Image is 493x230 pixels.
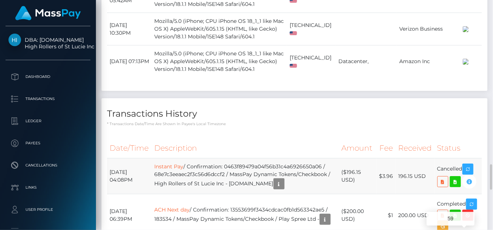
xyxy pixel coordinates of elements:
p: Cancellations [8,160,87,171]
a: Payees [6,134,90,152]
span: DBA: [DOMAIN_NAME] High Rollers of St Lucie Inc [6,37,90,50]
p: Dashboard [8,71,87,82]
td: 196.15 USD [396,158,435,194]
th: Fee [377,138,396,158]
img: us.png [290,31,297,35]
img: us.png [290,64,297,68]
th: Date/Time [107,138,152,158]
a: User Profile [6,200,90,219]
td: [DATE] 07:13PM [107,45,152,78]
p: * Transactions date/time are shown in payee's local timezone [107,121,482,127]
a: Links [6,178,90,197]
a: Ledger [6,112,90,130]
p: Links [8,182,87,193]
th: Amount [339,138,377,158]
img: 200x100 [463,59,469,65]
img: MassPay Logo [15,6,81,20]
td: Cancelled [435,158,482,194]
p: Ledger [8,116,87,127]
th: Received [396,138,435,158]
td: ($196.15 USD) [339,158,377,194]
td: [DATE] 04:08PM [107,158,152,194]
img: High Rollers of St Lucie Inc [8,34,21,46]
td: [TECHNICAL_ID] [287,45,336,78]
td: Verizon Business [397,13,460,45]
td: Datacenter, [336,45,397,78]
td: / Confirmation: 0463f89479a04f56b31c4a6926650a06 / 68e7c3eeaec2f3c56d6dccf2 / MassPay Dynamic Tok... [152,158,339,194]
td: Mozilla/5.0 (iPhone; CPU iPhone OS 18_1_1 like Mac OS X) AppleWebKit/605.1.15 (KHTML, like Gecko)... [152,13,287,45]
p: Transactions [8,93,87,104]
a: Cancellations [6,156,90,175]
td: $3.96 [377,158,396,194]
td: Amazon Inc [397,45,460,78]
th: Status [435,138,482,158]
td: [DATE] 10:30PM [107,13,152,45]
a: ACH Next day [155,206,190,213]
a: Transactions [6,90,90,108]
a: Dashboard [6,68,90,86]
a: Instant Pay [155,163,184,170]
p: User Profile [8,204,87,215]
td: Mozilla/5.0 (iPhone; CPU iPhone OS 18_1_1 like Mac OS X) AppleWebKit/605.1.15 (KHTML, like Gecko)... [152,45,287,78]
td: [TECHNICAL_ID] [287,13,336,45]
img: 200x100 [463,26,469,32]
th: Description [152,138,339,158]
h4: Transactions History [107,107,482,120]
div: 59 [427,212,475,226]
p: Payees [8,138,87,149]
